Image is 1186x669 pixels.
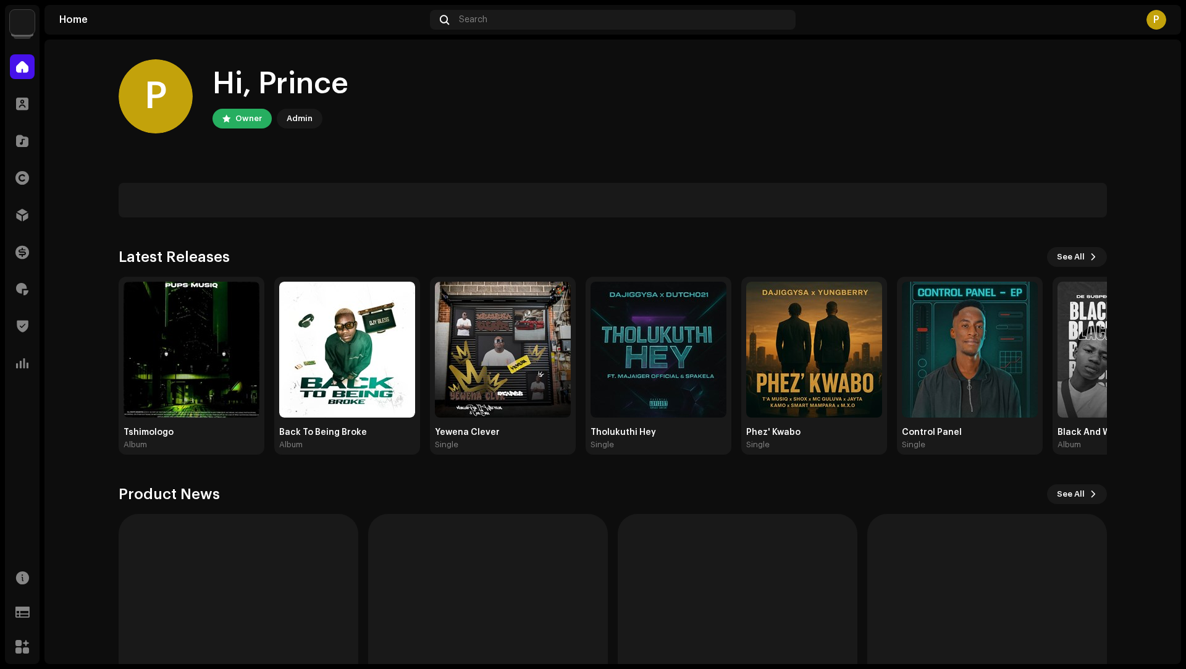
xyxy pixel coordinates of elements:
[10,10,35,35] img: d6d936c5-4811-4bb5-96e9-7add514fcdf6
[1047,247,1107,267] button: See All
[435,427,571,437] div: Yewena Clever
[746,282,882,418] img: 4485d520-6125-47a9-ad49-9701a81c8f93
[746,440,770,450] div: Single
[591,440,614,450] div: Single
[1057,482,1085,507] span: See All
[1146,10,1166,30] div: P
[119,247,230,267] h3: Latest Releases
[235,111,262,126] div: Owner
[287,111,313,126] div: Admin
[119,484,220,504] h3: Product News
[591,427,726,437] div: Tholukuthi Hey
[435,282,571,418] img: 2ec8dc08-131f-4c98-ab87-912de7d166e6
[279,427,415,437] div: Back To Being Broke
[746,427,882,437] div: Phez' Kwabo
[435,440,458,450] div: Single
[279,440,303,450] div: Album
[1058,440,1081,450] div: Album
[902,427,1038,437] div: Control Panel
[902,440,925,450] div: Single
[459,15,487,25] span: Search
[124,440,147,450] div: Album
[591,282,726,418] img: fe0151e2-5b81-4e01-950d-30034e7e3a1e
[902,282,1038,418] img: ec51effc-6c14-48b2-a9e9-0c2510e5fe18
[212,64,348,104] div: Hi, Prince
[279,282,415,418] img: 69c1c0a4-f255-4dd3-a8eb-5da3d5eaae5e
[59,15,425,25] div: Home
[124,427,259,437] div: Tshimologo
[1057,245,1085,269] span: See All
[124,282,259,418] img: 0889c955-8111-401a-aa53-25d2936b69d1
[1047,484,1107,504] button: See All
[119,59,193,133] div: P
